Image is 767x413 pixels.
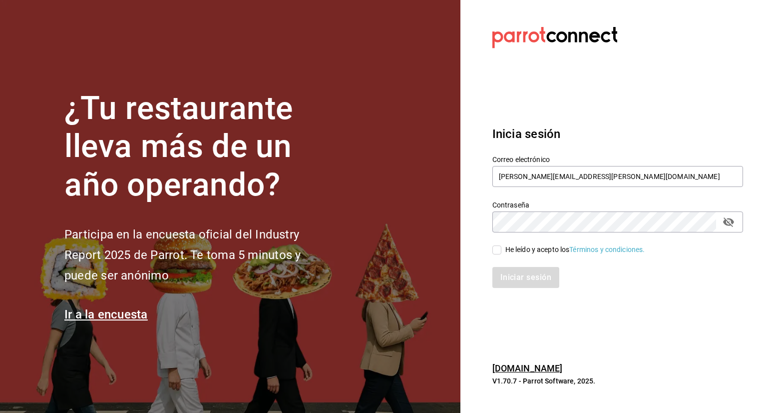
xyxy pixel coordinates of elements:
button: passwordField [720,213,737,230]
input: Ingresa tu correo electrónico [492,166,743,187]
label: Contraseña [492,201,743,208]
div: He leído y acepto los [505,244,645,255]
p: V1.70.7 - Parrot Software, 2025. [492,376,743,386]
a: [DOMAIN_NAME] [492,363,563,373]
h2: Participa en la encuesta oficial del Industry Report 2025 de Parrot. Te toma 5 minutos y puede se... [64,224,334,285]
h1: ¿Tu restaurante lleva más de un año operando? [64,89,334,204]
label: Correo electrónico [492,155,743,162]
a: Ir a la encuesta [64,307,148,321]
h3: Inicia sesión [492,125,743,143]
a: Términos y condiciones. [569,245,645,253]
